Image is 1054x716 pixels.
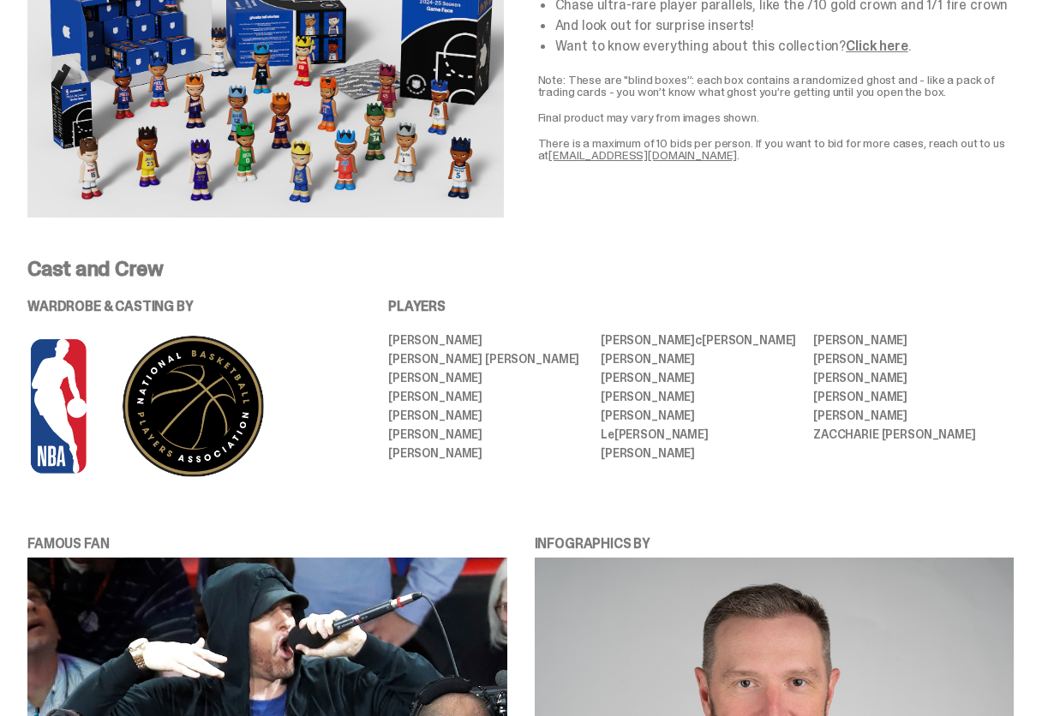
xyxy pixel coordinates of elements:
[555,39,1015,53] li: Want to know everything about this collection? .
[27,334,327,479] img: NBA%20and%20PA%20logo%20for%20PDP-04.png
[695,332,702,348] span: c
[813,334,1014,346] li: [PERSON_NAME]
[813,409,1014,421] li: [PERSON_NAME]
[388,447,589,459] li: [PERSON_NAME]
[388,353,589,365] li: [PERSON_NAME] [PERSON_NAME]
[601,334,801,346] li: [PERSON_NAME] [PERSON_NAME]
[601,447,801,459] li: [PERSON_NAME]
[601,428,801,440] li: L [PERSON_NAME]
[813,428,1014,440] li: ZACCHARIE [PERSON_NAME]
[388,409,589,421] li: [PERSON_NAME]
[813,391,1014,403] li: [PERSON_NAME]
[27,537,507,551] p: FAMOUS FAN
[601,409,801,421] li: [PERSON_NAME]
[846,37,907,55] a: Click here
[388,300,1014,313] p: PLAYERS
[555,19,1015,33] li: And look out for surprise inserts!
[601,372,801,384] li: [PERSON_NAME]
[608,427,614,442] span: e
[388,372,589,384] li: [PERSON_NAME]
[813,372,1014,384] li: [PERSON_NAME]
[388,428,589,440] li: [PERSON_NAME]
[538,111,1015,123] p: Final product may vary from images shown.
[548,147,737,163] a: [EMAIL_ADDRESS][DOMAIN_NAME]
[388,391,589,403] li: [PERSON_NAME]
[813,353,1014,365] li: [PERSON_NAME]
[538,137,1015,161] p: There is a maximum of 10 bids per person. If you want to bid for more cases, reach out to us at .
[388,334,589,346] li: [PERSON_NAME]
[535,537,1015,551] p: INFOGRAPHICS BY
[601,353,801,365] li: [PERSON_NAME]
[601,391,801,403] li: [PERSON_NAME]
[27,259,1014,279] p: Cast and Crew
[538,74,1015,98] p: Note: These are "blind boxes”: each box contains a randomized ghost and - like a pack of trading ...
[27,300,340,313] p: WARDROBE & CASTING BY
